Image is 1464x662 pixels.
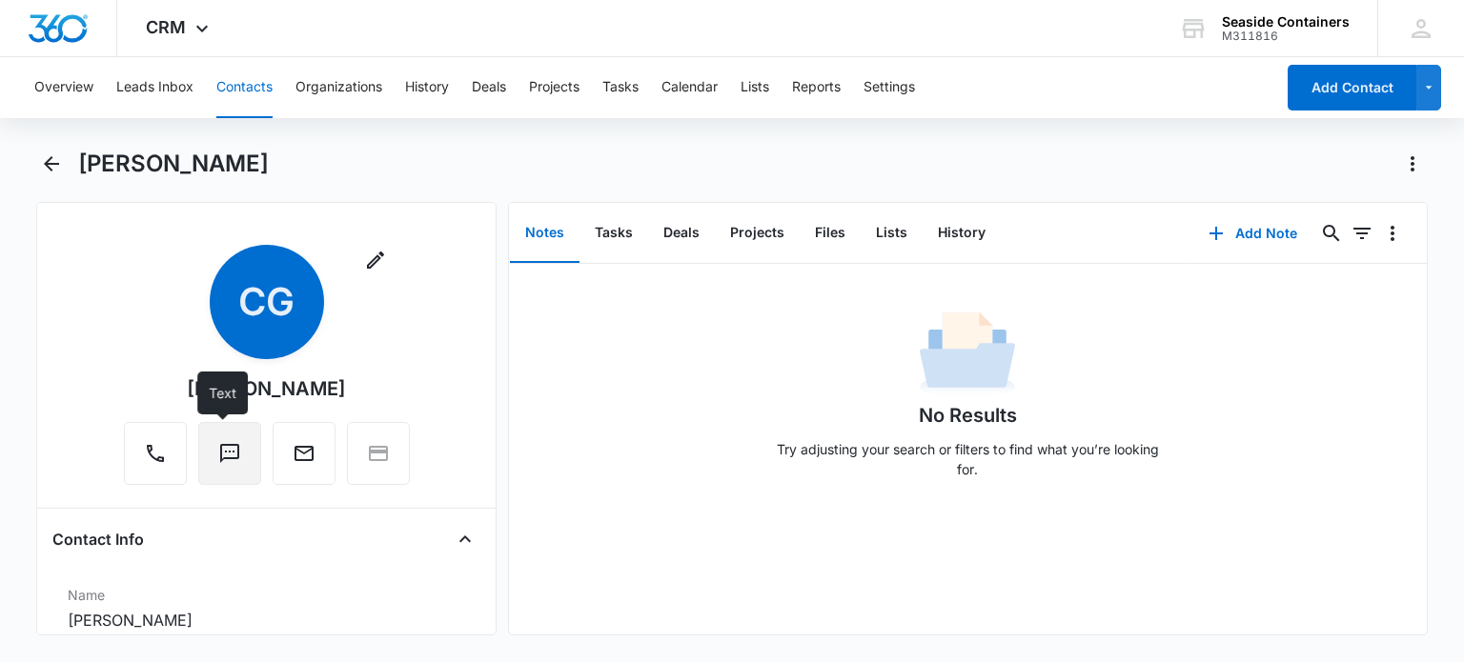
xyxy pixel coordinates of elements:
button: Lists [861,204,923,263]
button: Calendar [661,57,718,118]
span: CG [210,245,324,359]
button: History [923,204,1001,263]
button: Text [198,422,261,485]
button: Actions [1397,149,1428,179]
button: Lists [741,57,769,118]
button: Leads Inbox [116,57,193,118]
span: CRM [146,17,186,37]
h4: Contact Info [52,528,144,551]
button: Projects [529,57,579,118]
h1: [PERSON_NAME] [78,150,269,178]
button: Deals [472,57,506,118]
button: Settings [864,57,915,118]
p: Try adjusting your search or filters to find what you’re looking for. [767,439,1168,479]
button: History [405,57,449,118]
a: Text [198,451,261,468]
div: [PERSON_NAME] [187,374,346,403]
div: account name [1222,14,1350,30]
button: Organizations [295,57,382,118]
button: Deals [648,204,715,263]
button: Tasks [579,204,648,263]
button: Tasks [602,57,639,118]
div: Name[PERSON_NAME] [52,577,479,640]
button: Filters [1347,218,1377,249]
a: Call [124,451,187,468]
button: Call [124,422,187,485]
img: No Data [920,306,1015,401]
button: Notes [510,204,579,263]
button: Overview [34,57,93,118]
div: Text [197,371,248,414]
h1: No Results [919,401,1017,430]
button: Reports [792,57,841,118]
div: account id [1222,30,1350,43]
label: Name [68,585,464,605]
a: Email [273,451,335,468]
button: Back [36,149,66,179]
button: Add Contact [1288,65,1416,110]
button: Contacts [216,57,273,118]
button: Search... [1316,218,1347,249]
button: Projects [715,204,800,263]
button: Add Note [1189,211,1316,256]
button: Files [800,204,861,263]
button: Close [450,524,480,554]
dd: [PERSON_NAME] [68,609,464,632]
button: Email [273,422,335,485]
button: Overflow Menu [1377,218,1408,249]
